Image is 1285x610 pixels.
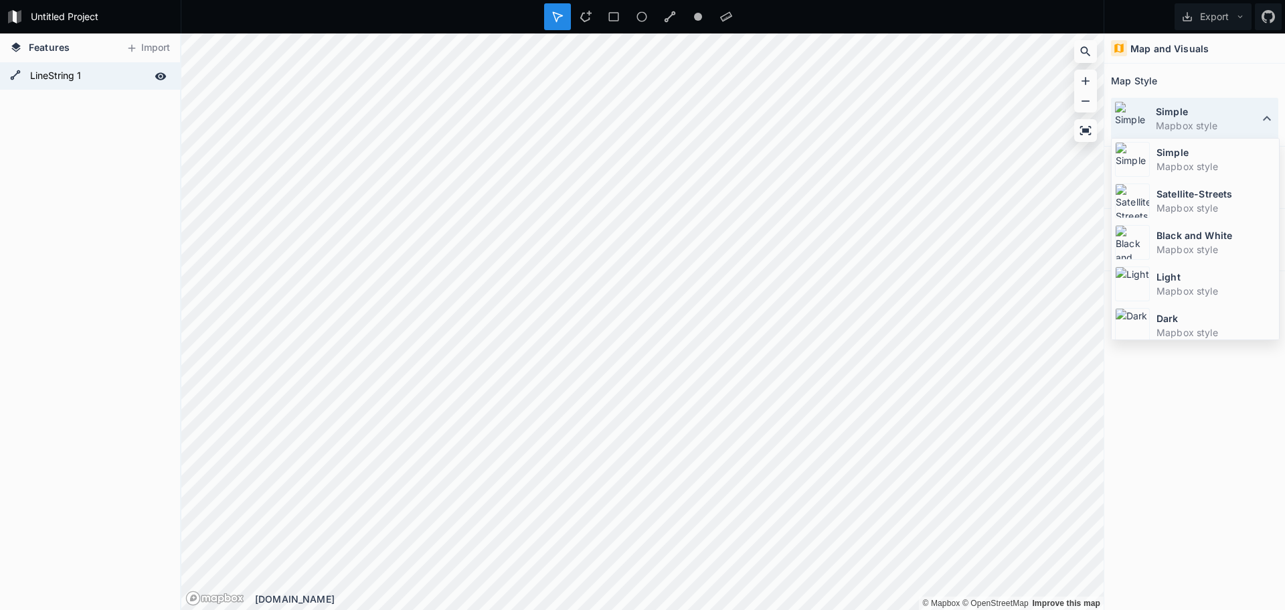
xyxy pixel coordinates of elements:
img: Black and White [1115,225,1150,260]
button: Import [119,37,177,59]
dd: Mapbox style [1156,201,1276,215]
dd: Mapbox style [1156,159,1276,173]
a: Mapbox logo [185,591,244,606]
h4: Map and Visuals [1130,42,1209,56]
dt: Black and White [1156,228,1276,242]
img: Satellite-Streets [1115,183,1150,218]
button: Export [1175,3,1252,30]
img: Simple [1114,101,1149,136]
a: Map feedback [1032,599,1100,608]
div: [DOMAIN_NAME] [255,592,1104,606]
dt: Simple [1156,104,1259,119]
h2: Map Style [1111,70,1157,91]
a: Mapbox [922,599,960,608]
dt: Satellite-Streets [1156,187,1276,201]
a: OpenStreetMap [962,599,1029,608]
dd: Mapbox style [1156,284,1276,298]
dt: Dark [1156,311,1276,325]
dt: Light [1156,270,1276,284]
dt: Simple [1156,145,1276,159]
img: Dark [1115,308,1150,343]
dd: Mapbox style [1156,242,1276,256]
img: Simple [1115,142,1150,177]
dd: Mapbox style [1156,119,1259,133]
span: Features [29,40,70,54]
img: Light [1115,266,1150,301]
dd: Mapbox style [1156,325,1276,339]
